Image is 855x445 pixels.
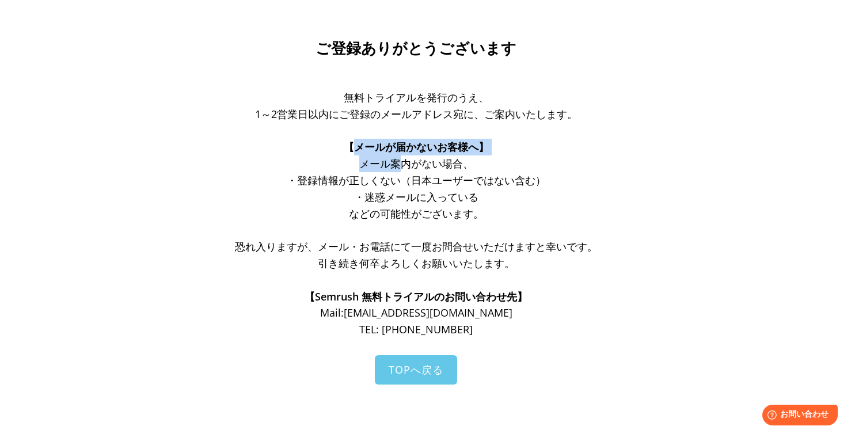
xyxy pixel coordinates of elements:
span: 無料トライアルを発行のうえ、 [344,90,489,104]
span: 引き続き何卒よろしくお願いいたします。 [318,256,515,270]
span: TEL: [PHONE_NUMBER] [359,322,473,336]
span: メール案内がない場合、 [359,157,473,170]
span: 【メールが届かないお客様へ】 [344,140,489,154]
a: TOPへ戻る [375,355,457,385]
iframe: Help widget launcher [753,400,842,432]
span: 恐れ入りますが、メール・お電話にて一度お問合せいただけますと幸いです。 [235,239,598,253]
span: 1～2営業日以内にご登録のメールアドレス宛に、ご案内いたします。 [255,107,577,121]
span: Mail: [EMAIL_ADDRESS][DOMAIN_NAME] [320,306,512,320]
span: 【Semrush 無料トライアルのお問い合わせ先】 [305,290,527,303]
span: ・迷惑メールに入っている [354,190,478,204]
span: TOPへ戻る [389,363,443,376]
span: などの可能性がございます。 [349,207,484,220]
span: ・登録情報が正しくない（日本ユーザーではない含む） [287,173,546,187]
span: ご登録ありがとうございます [316,40,516,57]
